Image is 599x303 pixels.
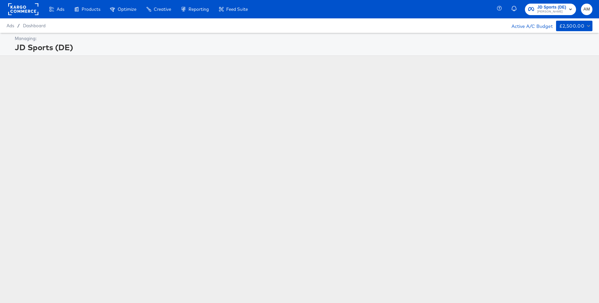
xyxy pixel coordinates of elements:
a: Dashboard [23,23,46,28]
span: Ads [57,7,64,12]
span: Optimize [118,7,136,12]
button: AM [581,4,592,15]
span: Creative [154,7,171,12]
span: Ads [7,23,14,28]
div: Managing: [15,35,591,42]
div: JD Sports (DE) [15,42,591,53]
button: JD Sports (DE)[PERSON_NAME] [525,4,576,15]
div: Active A/C Budget [505,21,553,31]
span: / [14,23,23,28]
span: [PERSON_NAME] [537,9,566,14]
span: Reporting [189,7,209,12]
span: Products [82,7,100,12]
span: Feed Suite [226,7,248,12]
span: JD Sports (DE) [537,4,566,11]
span: AM [584,6,590,13]
div: £2,500.00 [559,22,585,30]
button: £2,500.00 [556,21,592,31]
